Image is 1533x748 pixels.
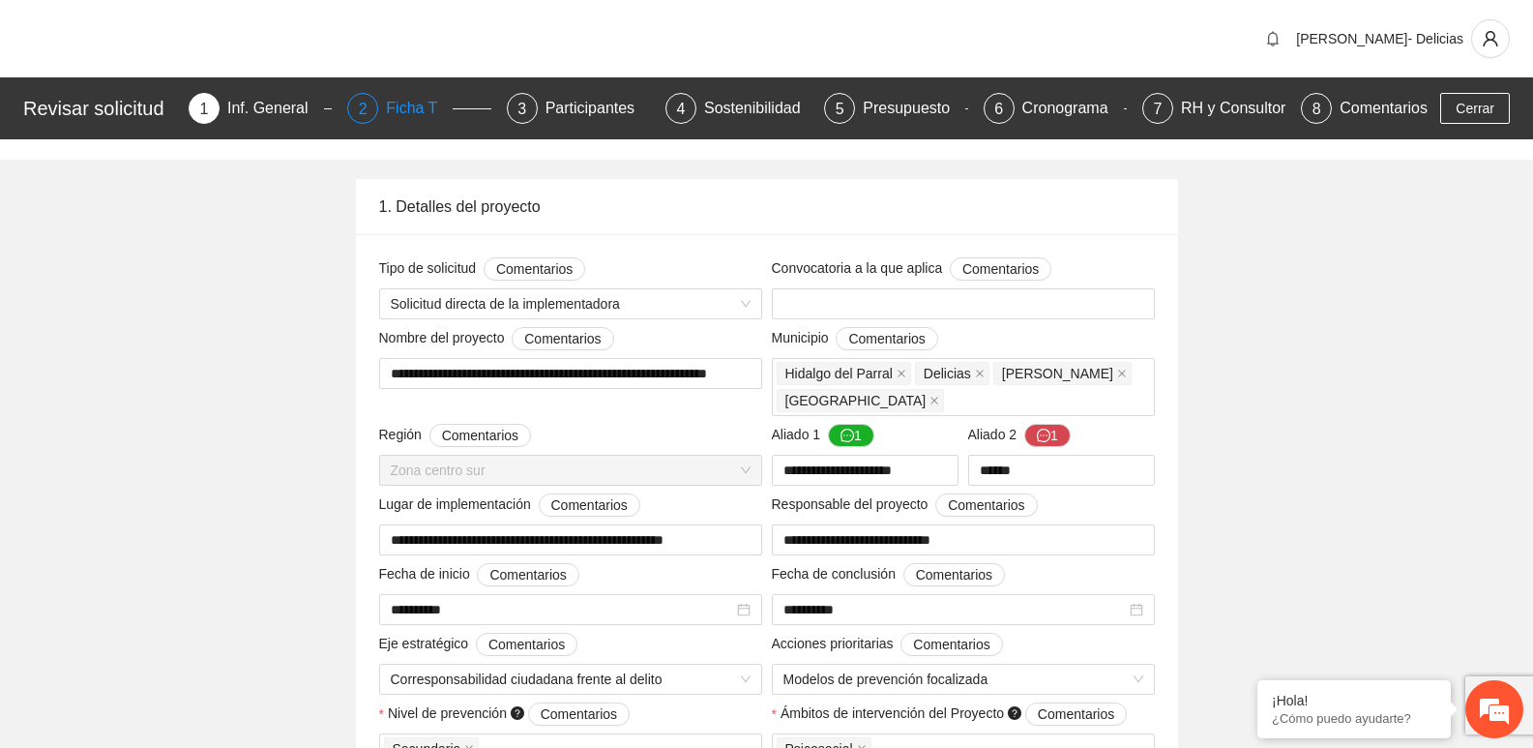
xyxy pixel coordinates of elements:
textarea: Escriba su mensaje y pulse “Intro” [10,528,369,596]
div: Cronograma [1022,93,1124,124]
span: Fecha de conclusión [772,563,1006,586]
div: Ficha T [386,93,453,124]
span: 2 [359,101,368,117]
button: Ámbitos de intervención del Proyecto question-circle [1025,703,1127,726]
span: Chihuahua [777,389,945,412]
button: bell [1257,23,1288,54]
div: RH y Consultores [1181,93,1317,124]
div: 1. Detalles del proyecto [379,179,1155,234]
div: ¡Hola! [1272,693,1436,708]
span: Convocatoria a la que aplica [772,257,1052,281]
div: Revisar solicitud [23,93,177,124]
p: ¿Cómo puedo ayudarte? [1272,711,1436,726]
span: 4 [677,101,686,117]
div: 2Ficha T [347,93,490,124]
div: Comentarios [1340,93,1428,124]
span: Solicitud directa de la implementadora [391,289,751,318]
span: Fecha de inicio [379,563,579,586]
div: 1Inf. General [189,93,332,124]
div: Sostenibilidad [704,93,816,124]
span: message [1037,429,1050,444]
div: Inf. General [227,93,324,124]
span: Cerrar [1456,98,1494,119]
span: [PERSON_NAME] [1002,363,1113,384]
div: Participantes [545,93,651,124]
div: 4Sostenibilidad [665,93,809,124]
span: Delicias [924,363,971,384]
span: Municipio [772,327,938,350]
span: Comentarios [962,258,1039,280]
span: close [897,369,906,378]
button: Eje estratégico [476,633,577,656]
span: Comentarios [913,634,989,655]
button: Fecha de inicio [477,563,578,586]
span: Ámbitos de intervención del Proyecto [781,703,1127,726]
span: Comentarios [489,564,566,585]
span: [GEOGRAPHIC_DATA] [785,390,927,411]
div: 8Comentarios [1301,93,1428,124]
span: Comentarios [488,634,565,655]
span: Comentarios [1038,703,1114,725]
span: Comentarios [442,425,518,446]
button: user [1471,19,1510,58]
span: 3 [517,101,526,117]
button: Convocatoria a la que aplica [950,257,1051,281]
span: close [929,396,939,405]
span: close [1117,369,1127,378]
button: Nombre del proyecto [512,327,613,350]
span: 8 [1312,101,1321,117]
span: close [975,369,985,378]
span: user [1472,30,1509,47]
span: bell [1258,31,1287,46]
span: Tipo de solicitud [379,257,586,281]
span: Estamos en línea. [112,258,267,454]
span: Corresponsabilidad ciudadana frente al delito [391,665,751,694]
span: Comentarios [496,258,573,280]
button: Lugar de implementación [539,494,640,517]
div: 7RH y Consultores [1142,93,1285,124]
button: Nivel de prevención question-circle [528,703,630,726]
button: Responsable del proyecto [935,494,1037,517]
span: [PERSON_NAME]- Delicias [1296,31,1463,46]
div: 3Participantes [507,93,650,124]
span: Comentarios [541,703,617,725]
span: 7 [1153,101,1162,117]
button: Tipo de solicitud [484,257,585,281]
span: 5 [836,101,844,117]
span: Comentarios [916,564,992,585]
span: Nivel de prevención [388,703,630,726]
span: question-circle [511,706,524,720]
div: Minimizar ventana de chat en vivo [317,10,364,56]
span: Comentarios [948,494,1024,516]
span: Hidalgo del Parral [785,363,893,384]
span: Zona centro sur [391,456,751,485]
span: Aliado 1 [772,424,874,447]
span: Cuauhtémoc [993,362,1132,385]
span: Hidalgo del Parral [777,362,911,385]
span: Eje estratégico [379,633,578,656]
span: message [840,429,854,444]
span: Lugar de implementación [379,494,640,517]
div: Chatee con nosotros ahora [101,99,325,124]
span: Comentarios [551,494,628,516]
button: Municipio [836,327,937,350]
span: 1 [200,101,209,117]
span: Región [379,424,532,447]
button: Aliado 1 [828,424,874,447]
span: 6 [994,101,1003,117]
span: Responsable del proyecto [772,494,1038,517]
div: 5Presupuesto [824,93,967,124]
button: Fecha de conclusión [903,563,1005,586]
button: Acciones prioritarias [900,633,1002,656]
button: Cerrar [1440,93,1510,124]
button: Región [429,424,531,447]
span: Modelos de prevención focalizada [783,665,1143,694]
span: Comentarios [848,328,925,349]
span: Nombre del proyecto [379,327,614,350]
div: Presupuesto [863,93,965,124]
span: Aliado 2 [968,424,1071,447]
span: Acciones prioritarias [772,633,1003,656]
button: Aliado 2 [1024,424,1071,447]
div: 6Cronograma [984,93,1127,124]
span: Comentarios [524,328,601,349]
